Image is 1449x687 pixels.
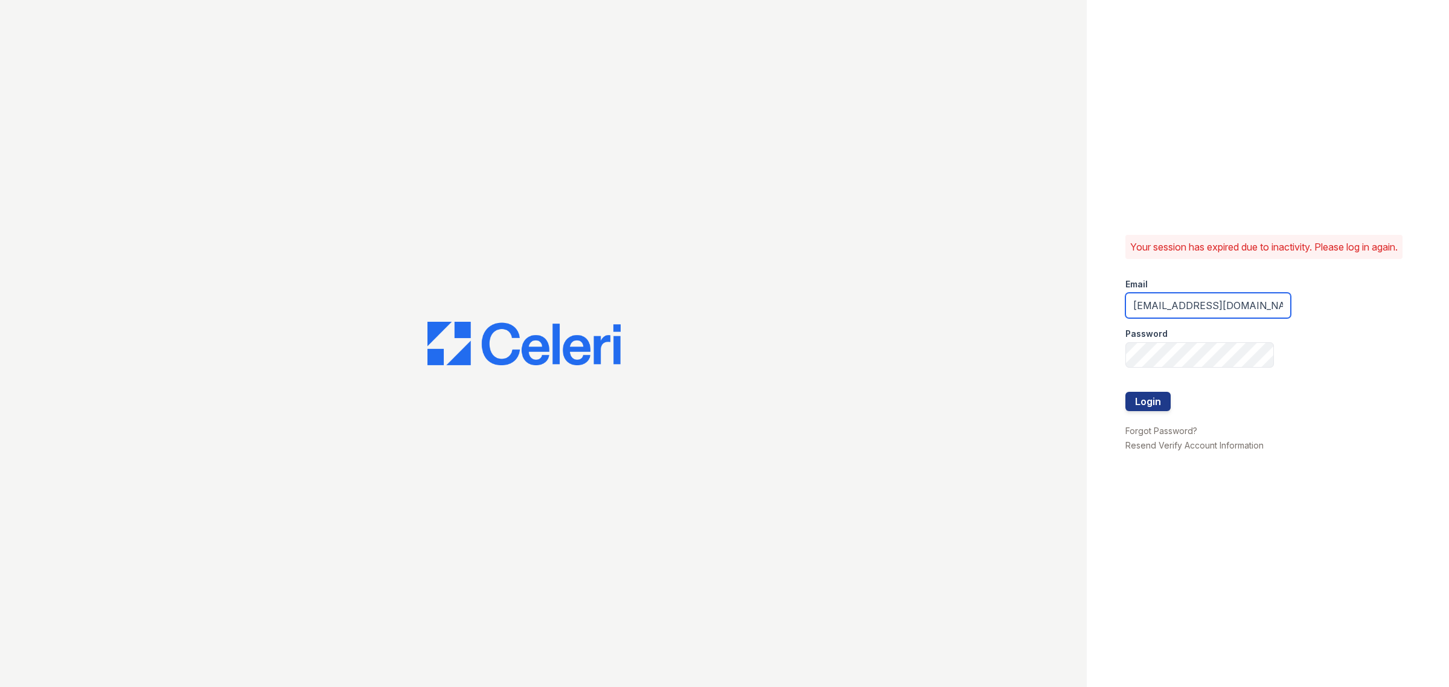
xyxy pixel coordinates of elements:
label: Email [1125,278,1148,290]
a: Forgot Password? [1125,426,1197,436]
label: Password [1125,328,1168,340]
p: Your session has expired due to inactivity. Please log in again. [1130,240,1398,254]
a: Resend Verify Account Information [1125,440,1264,450]
button: Login [1125,392,1171,411]
img: CE_Logo_Blue-a8612792a0a2168367f1c8372b55b34899dd931a85d93a1a3d3e32e68fde9ad4.png [427,322,621,365]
